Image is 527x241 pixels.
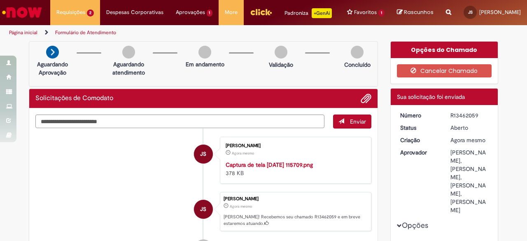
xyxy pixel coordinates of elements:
img: img-circle-grey.png [351,46,364,58]
a: Página inicial [9,29,37,36]
button: Adicionar anexos [361,93,371,104]
p: Aguardando Aprovação [33,60,72,77]
span: [PERSON_NAME] [479,9,521,16]
span: More [225,8,238,16]
span: 1 [207,9,213,16]
p: Aguardando atendimento [109,60,149,77]
span: JS [200,199,206,219]
div: [PERSON_NAME] [226,143,363,148]
img: img-circle-grey.png [198,46,211,58]
span: 2 [87,9,94,16]
time: 29/08/2025 11:57:24 [232,151,254,156]
dt: Status [394,124,445,132]
span: Agora mesmo [450,136,485,144]
span: Despesas Corporativas [106,8,163,16]
span: Aprovações [176,8,205,16]
div: Aberto [450,124,489,132]
li: Jessica Fabyane Oliveira Dos Santos [35,192,371,232]
div: 378 KB [226,161,363,177]
time: 29/08/2025 11:57:28 [450,136,485,144]
img: ServiceNow [1,4,43,21]
div: R13462059 [450,111,489,119]
div: 29/08/2025 11:57:28 [450,136,489,144]
p: Em andamento [186,60,224,68]
span: Sua solicitação foi enviada [397,93,465,101]
div: [PERSON_NAME] [224,197,367,201]
ul: Trilhas de página [6,25,345,40]
a: Formulário de Atendimento [55,29,116,36]
a: Captura de tela [DATE] 115709.png [226,161,313,168]
span: Agora mesmo [230,204,252,209]
div: [PERSON_NAME], [PERSON_NAME], [PERSON_NAME], [PERSON_NAME] [450,148,489,214]
span: Favoritos [354,8,377,16]
span: JS [200,144,206,164]
p: [PERSON_NAME]! Recebemos seu chamado R13462059 e em breve estaremos atuando. [224,214,367,227]
img: img-circle-grey.png [275,46,287,58]
time: 29/08/2025 11:57:28 [230,204,252,209]
span: Agora mesmo [232,151,254,156]
dt: Número [394,111,445,119]
img: click_logo_yellow_360x200.png [250,6,272,18]
div: Jessica Fabyane Oliveira Dos Santos [194,200,213,219]
span: Rascunhos [404,8,434,16]
div: Opções do Chamado [391,42,498,58]
textarea: Digite sua mensagem aqui... [35,115,324,128]
p: Validação [269,61,293,69]
img: img-circle-grey.png [122,46,135,58]
span: 1 [378,9,385,16]
h2: Solicitações de Comodato Histórico de tíquete [35,95,113,102]
p: Concluído [344,61,371,69]
button: Enviar [333,115,371,129]
button: Cancelar Chamado [397,64,492,77]
span: Requisições [56,8,85,16]
img: arrow-next.png [46,46,59,58]
dt: Aprovador [394,148,445,157]
dt: Criação [394,136,445,144]
p: +GenAi [312,8,332,18]
div: Padroniza [284,8,332,18]
span: Enviar [350,118,366,125]
a: Rascunhos [397,9,434,16]
span: JS [468,9,473,15]
div: Jessica Fabyane Oliveira Dos Santos [194,145,213,164]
